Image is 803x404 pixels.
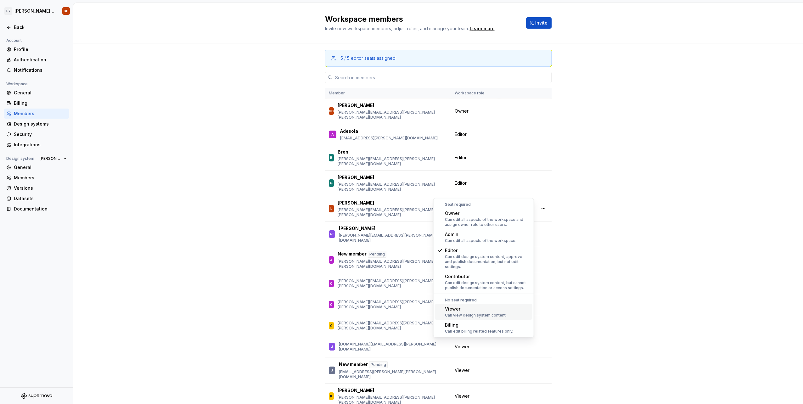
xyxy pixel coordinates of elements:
[455,108,469,114] span: Owner
[4,80,30,88] div: Workspace
[4,155,37,162] div: Design system
[445,217,530,227] div: Can edit all aspects of the workspace and assign owner role to other users.
[455,367,469,373] span: Viewer
[4,65,69,75] a: Notifications
[4,173,69,183] a: Members
[4,88,69,98] a: General
[445,273,530,280] div: Contributor
[4,119,69,129] a: Design systems
[338,102,374,109] p: [PERSON_NAME]
[338,387,374,394] p: [PERSON_NAME]
[14,175,67,181] div: Members
[338,149,348,155] p: Bren
[330,280,333,287] div: C
[339,369,447,379] p: [EMAIL_ADDRESS][PERSON_NAME][PERSON_NAME][DOMAIN_NAME]
[4,44,69,54] a: Profile
[4,55,69,65] a: Authentication
[21,393,52,399] svg: Supernova Logo
[4,7,12,15] div: HR
[445,254,530,269] div: Can edit design system content, approve and publish documentation, but not edit settings.
[455,131,467,137] span: Editor
[330,205,332,212] div: L
[40,156,61,161] span: [PERSON_NAME] UI Toolkit (HUT)
[338,200,374,206] p: [PERSON_NAME]
[338,278,447,289] p: [PERSON_NAME][EMAIL_ADDRESS][PERSON_NAME][PERSON_NAME][DOMAIN_NAME]
[338,156,447,166] p: [PERSON_NAME][EMAIL_ADDRESS][PERSON_NAME][PERSON_NAME][DOMAIN_NAME]
[339,233,447,243] p: [PERSON_NAME][EMAIL_ADDRESS][PERSON_NAME][DOMAIN_NAME]
[339,225,375,232] p: [PERSON_NAME]
[455,393,469,399] span: Viewer
[445,210,530,216] div: Owner
[331,344,333,350] div: J
[445,329,513,334] div: Can edit billing related features only.
[455,154,467,161] span: Editor
[455,180,467,186] span: Editor
[14,90,67,96] div: General
[330,154,332,161] div: B
[338,182,447,192] p: [PERSON_NAME][EMAIL_ADDRESS][PERSON_NAME][PERSON_NAME][DOMAIN_NAME]
[330,323,333,329] div: G
[4,140,69,150] a: Integrations
[325,88,451,98] th: Member
[4,37,24,44] div: Account
[14,57,67,63] div: Authentication
[339,342,447,352] p: [DOMAIN_NAME][EMAIL_ADDRESS][PERSON_NAME][DOMAIN_NAME]
[470,25,495,32] a: Learn more
[330,301,333,308] div: C
[369,361,388,368] div: Pending
[368,251,386,258] div: Pending
[338,259,447,269] p: [PERSON_NAME][EMAIL_ADDRESS][PERSON_NAME][PERSON_NAME][DOMAIN_NAME]
[4,109,69,119] a: Members
[340,136,438,141] p: [EMAIL_ADDRESS][PERSON_NAME][DOMAIN_NAME]
[14,195,67,202] div: Datasets
[445,313,507,318] div: Can view design system content.
[435,202,532,207] div: Seat required
[4,22,69,32] a: Back
[14,8,55,14] div: [PERSON_NAME] UI Toolkit (HUT)
[325,14,519,24] h2: Workspace members
[14,24,67,31] div: Back
[535,20,547,26] span: Invite
[451,88,499,98] th: Workspace role
[4,183,69,193] a: Versions
[14,100,67,106] div: Billing
[14,206,67,212] div: Documentation
[325,26,469,31] span: Invite new workspace members, adjust roles, and manage your team.
[445,280,530,290] div: Can edit design system content, but cannot publish documentation or access settings.
[340,128,358,134] p: Adesola
[14,142,67,148] div: Integrations
[338,110,447,120] p: [PERSON_NAME][EMAIL_ADDRESS][PERSON_NAME][PERSON_NAME][DOMAIN_NAME]
[469,26,496,31] span: .
[14,67,67,73] div: Notifications
[445,231,516,238] div: Admin
[4,98,69,108] a: Billing
[14,46,67,53] div: Profile
[434,198,534,337] div: Suggestions
[331,131,334,137] div: A
[338,251,367,258] p: New member
[338,300,447,310] p: [PERSON_NAME][EMAIL_ADDRESS][PERSON_NAME][PERSON_NAME][DOMAIN_NAME]
[330,180,333,186] div: G
[455,344,469,350] span: Viewer
[329,108,334,114] div: GD
[4,194,69,204] a: Datasets
[445,306,507,312] div: Viewer
[14,131,67,137] div: Security
[330,393,332,399] div: K
[338,321,447,331] p: [PERSON_NAME][EMAIL_ADDRESS][PERSON_NAME][PERSON_NAME][DOMAIN_NAME]
[338,174,374,181] p: [PERSON_NAME]
[445,247,530,254] div: Editor
[339,361,368,368] p: New member
[14,164,67,171] div: General
[435,298,532,303] div: No seat required
[330,257,333,263] div: A
[4,162,69,172] a: General
[338,207,447,217] p: [PERSON_NAME][EMAIL_ADDRESS][PERSON_NAME][PERSON_NAME][DOMAIN_NAME]
[331,367,333,373] div: J
[526,17,552,29] button: Invite
[445,238,516,243] div: Can edit all aspects of the workspace.
[64,8,69,14] div: GD
[333,72,552,83] input: Search in members...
